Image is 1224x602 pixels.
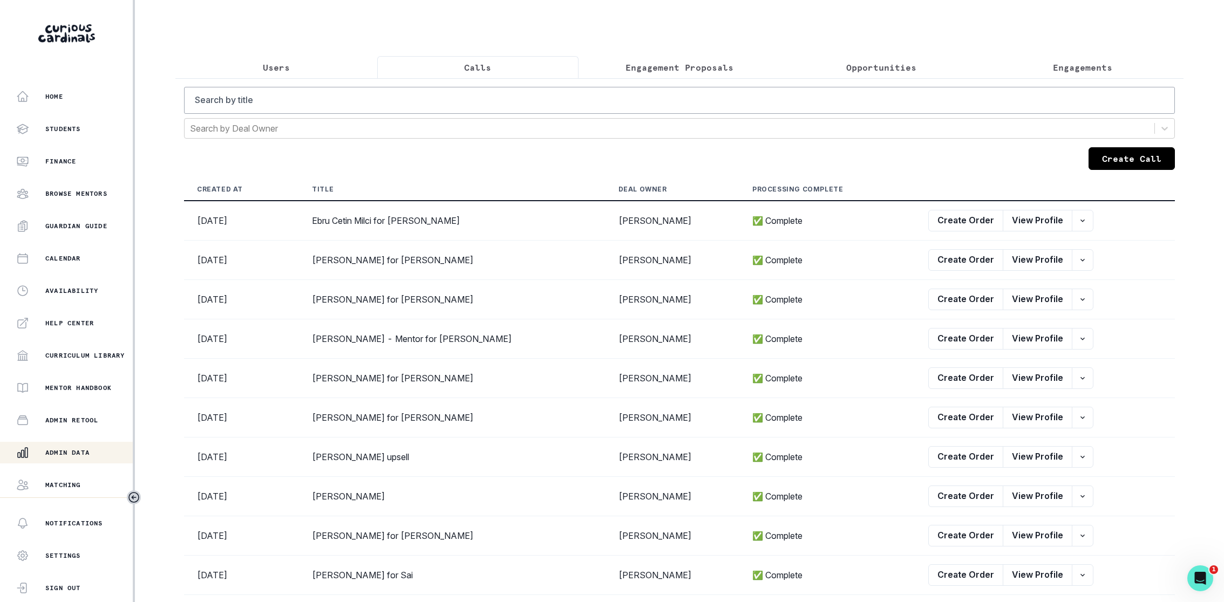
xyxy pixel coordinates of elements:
td: ✅ Complete [739,280,915,319]
td: ✅ Complete [739,398,915,437]
td: ✅ Complete [739,359,915,398]
p: Users [263,61,290,74]
button: Toggle sidebar [127,490,141,504]
p: Home [45,92,63,101]
td: [PERSON_NAME] [606,398,739,437]
td: [PERSON_NAME] [606,477,739,516]
button: View Profile [1003,407,1072,428]
button: View Profile [1003,328,1072,350]
p: Sign Out [45,584,81,592]
td: [PERSON_NAME] for [PERSON_NAME] [299,241,605,280]
td: [DATE] [184,437,299,477]
td: ✅ Complete [739,437,915,477]
button: View Profile [1003,525,1072,546]
p: Engagement Proposals [625,61,733,74]
p: Matching [45,481,81,489]
td: ✅ Complete [739,241,915,280]
td: [DATE] [184,280,299,319]
button: Create Order [928,407,1003,428]
p: Help Center [45,319,94,327]
td: [PERSON_NAME] [606,359,739,398]
td: [DATE] [184,201,299,241]
button: Create Order [928,564,1003,586]
p: Calendar [45,254,81,263]
button: Create Order [928,289,1003,310]
button: row menu [1072,249,1093,271]
div: Title [312,185,334,194]
button: View Profile [1003,367,1072,389]
p: Engagements [1053,61,1112,74]
button: View Profile [1003,249,1072,271]
button: Create Order [928,446,1003,468]
td: [DATE] [184,398,299,437]
button: Create Order [928,367,1003,389]
button: Create Call [1089,147,1175,170]
td: ✅ Complete [739,556,915,595]
span: 1 [1209,565,1218,574]
button: row menu [1072,407,1093,428]
button: Create Order [928,249,1003,271]
button: row menu [1072,446,1093,468]
td: ✅ Complete [739,319,915,359]
button: row menu [1072,485,1093,507]
td: [DATE] [184,241,299,280]
p: Calls [464,61,491,74]
p: Notifications [45,519,103,528]
p: Finance [45,157,76,166]
td: [DATE] [184,359,299,398]
button: Create Order [928,525,1003,546]
p: Availability [45,286,98,295]
td: ✅ Complete [739,201,915,241]
td: [PERSON_NAME] [606,319,739,359]
td: ✅ Complete [739,477,915,516]
p: Browse Mentors [45,189,107,198]
td: [PERSON_NAME] upsell [299,437,605,477]
button: row menu [1072,210,1093,231]
td: [PERSON_NAME] for [PERSON_NAME] [299,280,605,319]
p: Settings [45,551,81,560]
td: [DATE] [184,319,299,359]
td: [PERSON_NAME] [606,516,739,556]
p: Guardian Guide [45,222,107,230]
td: [PERSON_NAME] [606,437,739,477]
img: Curious Cardinals Logo [38,24,95,43]
div: Created At [197,185,243,194]
button: View Profile [1003,564,1072,586]
td: [DATE] [184,516,299,556]
td: ✅ Complete [739,516,915,556]
td: [PERSON_NAME] for Sai [299,556,605,595]
p: Mentor Handbook [45,384,112,392]
div: Deal Owner [618,185,667,194]
button: View Profile [1003,210,1072,231]
p: Curriculum Library [45,351,125,360]
td: [PERSON_NAME] for [PERSON_NAME] [299,398,605,437]
td: [PERSON_NAME] [606,201,739,241]
button: Create Order [928,328,1003,350]
td: [DATE] [184,477,299,516]
td: [PERSON_NAME] for [PERSON_NAME] [299,359,605,398]
td: [PERSON_NAME] [299,477,605,516]
p: Admin Data [45,448,90,457]
td: [DATE] [184,556,299,595]
td: [PERSON_NAME] - Mentor for [PERSON_NAME] [299,319,605,359]
td: [PERSON_NAME] [606,556,739,595]
button: Create Order [928,210,1003,231]
td: [PERSON_NAME] [606,241,739,280]
button: Create Order [928,485,1003,507]
button: row menu [1072,525,1093,546]
button: View Profile [1003,446,1072,468]
iframe: Intercom live chat [1187,565,1213,591]
td: [PERSON_NAME] [606,280,739,319]
p: Opportunities [846,61,916,74]
button: row menu [1072,289,1093,310]
div: Processing complete [752,185,843,194]
button: View Profile [1003,485,1072,507]
button: View Profile [1003,289,1072,310]
button: row menu [1072,328,1093,350]
p: Students [45,125,81,133]
td: Ebru Cetin Milci for [PERSON_NAME] [299,201,605,241]
button: row menu [1072,367,1093,389]
p: Admin Retool [45,416,98,425]
button: row menu [1072,564,1093,586]
td: [PERSON_NAME] for [PERSON_NAME] [299,516,605,556]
